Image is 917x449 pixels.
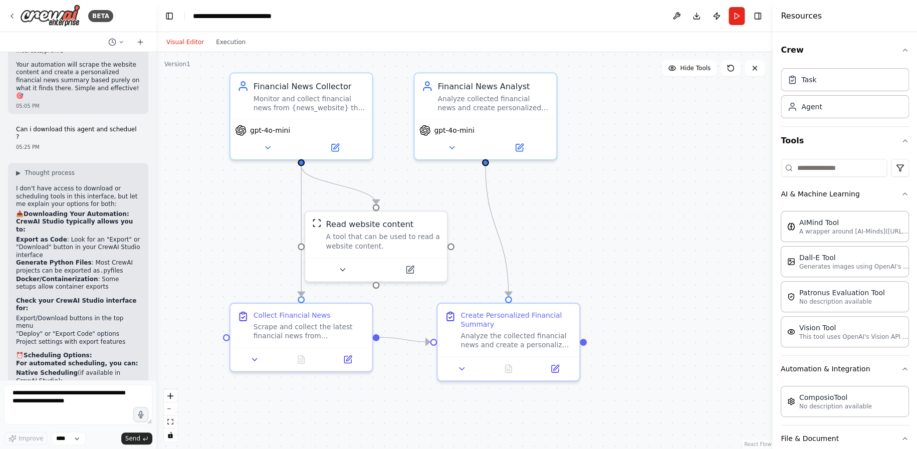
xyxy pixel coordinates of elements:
[210,36,252,48] button: Execution
[193,11,297,21] nav: breadcrumb
[799,392,872,402] div: ComposioTool
[121,432,152,444] button: Send
[304,210,448,283] div: ScrapeWebsiteToolRead website contentA tool that can be used to read a website content.
[751,9,765,23] button: Hide right sidebar
[312,218,321,228] img: ScrapeWebsiteTool
[250,126,290,135] span: gpt-4o-mini
[437,94,549,113] div: Analyze collected financial news and create personalized summaries highlighting key developments ...
[461,331,572,350] div: Analyze the collected financial news and create a personalized summary for {user_profile}. Filter...
[164,415,177,428] button: fit view
[296,166,307,296] g: Edge from 045c03a7-415a-4e9d-8bc7-14c1f008d2e2 to 81a6097f-028b-4cdc-9f7c-1c652e68301c
[133,407,148,422] button: Click to speak your automation idea
[16,61,140,100] p: Your automation will scrape the website content and create a personalized financial news summary ...
[164,389,177,441] div: React Flow controls
[16,259,92,266] strong: Generate Python Files
[801,75,816,85] div: Task
[662,60,717,76] button: Hide Tools
[744,441,771,447] a: React Flow attribution
[787,222,795,231] img: AIMindTool
[16,369,140,385] p: (if available in CrewAI Studio):
[132,36,148,48] button: Start a new chat
[781,356,909,382] button: Automation & Integration
[781,10,822,22] h4: Resources
[799,228,909,236] p: A wrapper around [AI-Minds]([URL][DOMAIN_NAME]). Useful for when you need answers to questions fr...
[413,72,557,160] div: Financial News AnalystAnalyze collected financial news and create personalized summaries highligh...
[162,9,176,23] button: Hide left sidebar
[799,402,872,410] p: No description available
[24,210,129,217] strong: Downloading Your Automation:
[781,181,909,207] button: AI & Machine Learning
[254,94,365,113] div: Monitor and collect financial news from {news_website} that could potentially impact {user_profil...
[799,263,909,271] p: Generates images using OpenAI's Dall-E model.
[16,210,140,218] h2: 📥
[799,217,909,228] div: AIMind Tool
[229,303,373,372] div: Collect Financial NewsScrape and collect the latest financial news from {news_website}. Focus on ...
[25,169,75,177] span: Thought process
[16,169,75,177] button: ▶Thought process
[377,263,442,277] button: Open in side panel
[799,298,885,306] p: No description available
[781,382,909,425] div: Automation & Integration
[254,322,365,341] div: Scrape and collect the latest financial news from {news_website}. Focus on identifying headlines,...
[16,338,140,346] li: Project settings with export features
[125,434,140,442] span: Send
[164,428,177,441] button: toggle interactivity
[164,402,177,415] button: zoom out
[302,141,367,155] button: Open in side panel
[781,207,909,355] div: AI & Machine Learning
[164,389,177,402] button: zoom in
[781,36,909,64] button: Crew
[16,315,140,330] li: Export/Download buttons in the top menu
[277,353,325,367] button: No output available
[326,218,413,230] div: Read website content
[16,369,78,376] strong: Native Scheduling
[4,432,48,445] button: Improve
[799,288,885,298] div: Patronus Evaluation Tool
[379,332,430,348] g: Edge from 81a6097f-028b-4cdc-9f7c-1c652e68301c to 4d3d9b58-8337-4be0-9e89-bd3e14544166
[19,434,43,442] span: Improve
[434,126,474,135] span: gpt-4o-mini
[229,72,373,160] div: Financial News CollectorMonitor and collect financial news from {news_website} that could potenti...
[328,353,367,367] button: Open in side panel
[16,259,140,275] li: : Most CrewAI projects can be exported as files
[326,233,439,251] div: A tool that can be used to read a website content.
[254,311,331,320] div: Collect Financial News
[88,10,113,22] div: BETA
[16,169,21,177] span: ▶
[801,102,822,112] div: Agent
[461,311,572,329] div: Create Personalized Financial Summary
[480,166,514,296] g: Edge from daf19222-d5c2-48dc-aba4-57b352cb04b9 to 4d3d9b58-8337-4be0-9e89-bd3e14544166
[100,268,111,275] code: .py
[535,362,575,376] button: Open in side panel
[16,218,133,233] strong: CrewAI Studio typically allows you to:
[16,102,140,110] div: 05:05 PM
[781,127,909,155] button: Tools
[484,362,533,376] button: No output available
[787,258,795,266] img: DallETool
[799,333,909,341] p: This tool uses OpenAI's Vision API to describe the contents of an image.
[16,276,140,291] li: : Some setups allow container exports
[20,5,80,27] img: Logo
[16,143,140,151] div: 05:25 PM
[16,236,140,260] li: : Look for an "Export" or "Download" button in your CrewAI Studio interface
[160,36,210,48] button: Visual Editor
[16,297,136,312] strong: Check your CrewAI Studio interface for:
[487,141,552,155] button: Open in side panel
[24,352,92,359] strong: Scheduling Options:
[254,80,365,92] div: Financial News Collector
[787,328,795,336] img: VisionTool
[16,185,140,208] p: I don't have access to download or scheduling tools in this interface, but let me explain your op...
[436,303,580,381] div: Create Personalized Financial SummaryAnalyze the collected financial news and create a personaliz...
[799,323,909,333] div: Vision Tool
[787,293,795,301] img: PatronusEvalTool
[781,64,909,126] div: Crew
[16,126,140,141] p: Can i download this agent and scheduel ?
[16,330,140,338] li: "Deploy" or "Export Code" options
[104,36,128,48] button: Switch to previous chat
[799,253,909,263] div: Dall-E Tool
[787,397,795,405] img: ComposioTool
[16,236,67,243] strong: Export as Code
[437,80,549,92] div: Financial News Analyst
[16,276,98,283] strong: Docker/Containerization
[16,352,140,360] h2: ⏰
